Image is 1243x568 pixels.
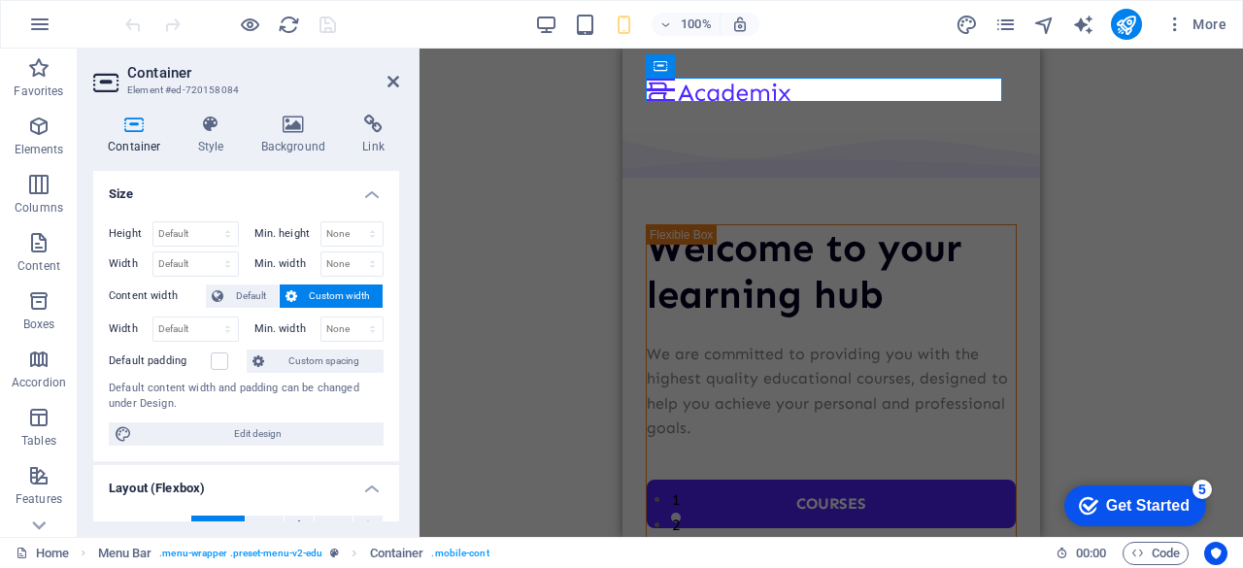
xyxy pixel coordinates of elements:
span: Click to select. Double-click to edit [370,542,424,565]
p: Tables [21,433,56,449]
span: . menu-wrapper .preset-menu-v2-edu [159,542,322,565]
button: design [956,13,979,36]
button: Usercentrics [1204,542,1227,565]
label: Height [109,228,152,239]
span: : [1090,546,1092,560]
i: Reload page [278,14,300,36]
a: Click to cancel selection. Double-click to open Pages [16,542,69,565]
label: Default padding [109,350,211,373]
p: Accordion [12,375,66,390]
p: Columns [15,200,63,216]
div: 5 [144,4,163,23]
h4: Link [348,115,399,155]
h4: Layout (Flexbox) [93,465,399,500]
span: Default [229,284,273,308]
i: On resize automatically adjust zoom level to fit chosen device. [731,16,749,33]
h6: 100% [681,13,712,36]
h3: Element #ed-720158084 [127,82,360,99]
button: Edit design [109,422,384,446]
nav: breadcrumb [98,542,489,565]
h6: Session time [1056,542,1107,565]
i: This element is a customizable preset [330,548,339,558]
button: navigator [1033,13,1057,36]
button: Click here to leave preview mode and continue editing [238,13,261,36]
span: Edit design [138,422,378,446]
h4: Size [93,171,399,206]
label: Min. width [254,323,320,334]
span: Custom spacing [270,350,378,373]
button: More [1158,9,1234,40]
div: Get Started 5 items remaining, 0% complete [16,10,157,50]
i: Publish [1115,14,1137,36]
button: Default [191,516,245,539]
span: More [1165,15,1226,34]
h4: Style [184,115,247,155]
div: Get Started [57,21,141,39]
button: Default [206,284,279,308]
p: Elements [15,142,64,157]
label: Content width [109,284,206,308]
p: Features [16,491,62,507]
label: Min. height [254,228,320,239]
p: Boxes [23,317,55,332]
h4: Container [93,115,184,155]
div: Default content width and padding can be changed under Design. [109,381,384,413]
i: AI Writer [1072,14,1094,36]
button: 100% [652,13,721,36]
h2: Container [127,64,399,82]
label: Alignment [109,516,191,539]
i: Pages (Ctrl+Alt+S) [994,14,1017,36]
span: 00 00 [1076,542,1106,565]
span: Default [203,516,233,539]
label: Width [109,323,152,334]
label: Min. width [254,258,320,269]
button: Custom width [280,284,384,308]
button: pages [994,13,1018,36]
button: Custom spacing [247,350,384,373]
span: Click to select. Double-click to edit [98,542,152,565]
span: Custom width [303,284,378,308]
p: Favorites [14,84,63,99]
button: publish [1111,9,1142,40]
button: text_generator [1072,13,1095,36]
i: Navigator [1033,14,1056,36]
h4: Background [247,115,349,155]
button: Code [1123,542,1189,565]
span: . mobile-cont [431,542,488,565]
p: Content [17,258,60,274]
i: Design (Ctrl+Alt+Y) [956,14,978,36]
label: Width [109,258,152,269]
button: reload [277,13,300,36]
span: Code [1131,542,1180,565]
